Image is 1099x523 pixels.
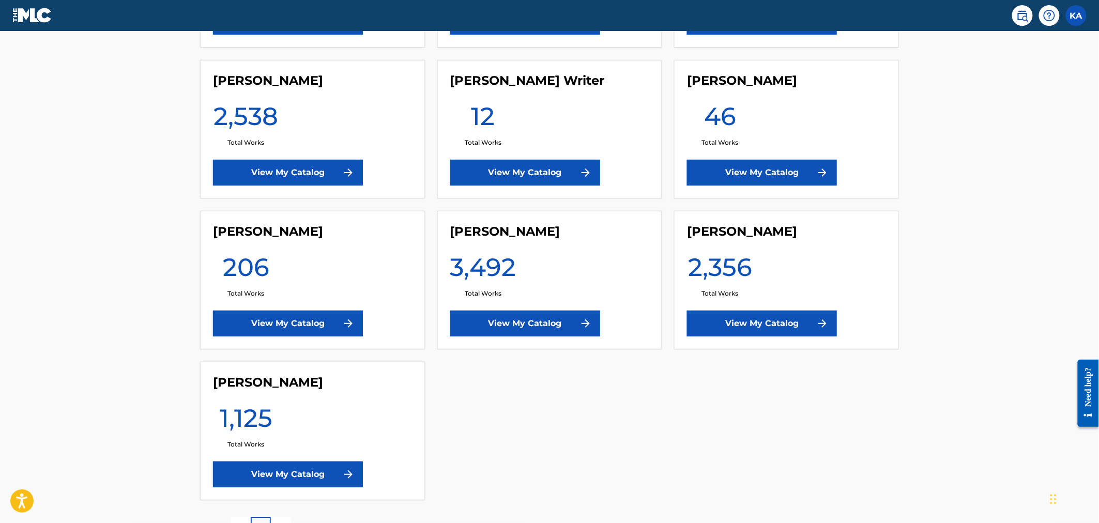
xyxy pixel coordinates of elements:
[228,440,265,449] p: Total Works
[450,224,560,239] h4: Byron Hill
[1012,5,1033,26] a: Public Search
[1043,9,1056,22] img: help
[342,317,355,330] img: f7272a7cc735f4ea7f67.svg
[1047,473,1099,523] iframe: Chat Widget
[213,160,363,186] a: View My Catalog
[12,8,52,23] img: MLC Logo
[465,138,501,147] p: Total Works
[220,403,272,440] h1: 1,125
[1070,351,1099,435] iframe: Resource Center
[213,73,323,88] h4: Troy Verges
[450,73,605,88] h4: Jacob Test Writer
[342,468,355,481] img: f7272a7cc735f4ea7f67.svg
[228,289,265,298] p: Total Works
[1066,5,1087,26] div: User Menu
[704,101,736,138] h1: 46
[687,73,797,88] h4: Sam Hollander
[816,166,829,179] img: f7272a7cc735f4ea7f67.svg
[213,375,323,390] h4: Pamela Sheyne
[579,317,592,330] img: f7272a7cc735f4ea7f67.svg
[342,166,355,179] img: f7272a7cc735f4ea7f67.svg
[1016,9,1029,22] img: search
[687,311,837,336] a: View My Catalog
[687,224,797,239] h4: Jennifer Schott
[450,252,516,289] h1: 3,492
[688,252,752,289] h1: 2,356
[213,311,363,336] a: View My Catalog
[450,160,600,186] a: View My Catalog
[702,289,739,298] p: Total Works
[1050,484,1057,515] div: Drag
[465,289,501,298] p: Total Works
[687,160,837,186] a: View My Catalog
[1039,5,1060,26] div: Help
[450,311,600,336] a: View My Catalog
[816,317,829,330] img: f7272a7cc735f4ea7f67.svg
[213,224,323,239] h4: Dan Navarro
[214,101,279,138] h1: 2,538
[228,138,265,147] p: Total Works
[213,462,363,487] a: View My Catalog
[223,252,269,289] h1: 206
[471,101,495,138] h1: 12
[579,166,592,179] img: f7272a7cc735f4ea7f67.svg
[702,138,739,147] p: Total Works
